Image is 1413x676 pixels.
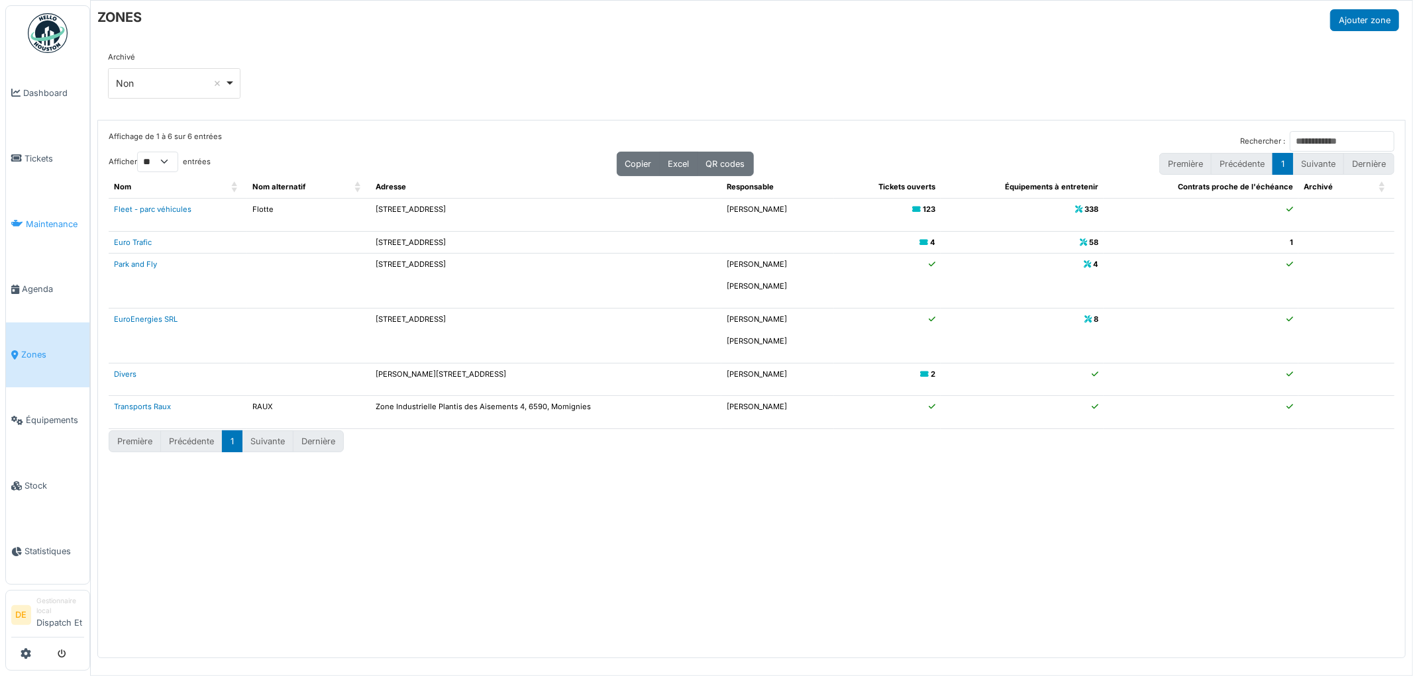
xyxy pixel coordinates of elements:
[727,401,829,412] p: [PERSON_NAME]
[1240,136,1285,147] label: Rechercher :
[26,218,84,230] span: Maintenance
[1084,205,1098,214] b: 338
[1330,9,1399,31] button: Ajouter zone
[22,283,84,295] span: Agenda
[109,152,211,172] label: Afficher entrées
[727,314,829,325] p: [PERSON_NAME]
[97,9,142,25] h6: ZONES
[370,254,721,309] td: [STREET_ADDRESS]
[108,52,135,63] label: Archivé
[370,231,721,254] td: [STREET_ADDRESS]
[668,159,690,169] span: Excel
[660,152,698,176] button: Excel
[1290,238,1293,247] b: 1
[247,396,370,429] td: RAUX
[727,259,829,270] p: [PERSON_NAME]
[6,518,89,584] a: Statistiques
[114,182,131,191] span: Nom
[6,387,89,453] a: Équipements
[25,545,84,557] span: Statistiques
[222,430,242,452] button: 1
[625,159,652,169] span: Copier
[36,596,84,634] li: Dispatch Et
[1379,176,1387,198] span: Archivé: Activate to sort
[1089,238,1098,247] b: 58
[109,430,344,452] nav: pagination
[114,238,152,247] a: Euro Trafic
[727,204,829,215] p: [PERSON_NAME]
[6,60,89,126] a: Dashboard
[6,453,89,518] a: Stock
[930,238,935,247] b: 4
[6,322,89,388] a: Zones
[370,363,721,396] td: [PERSON_NAME][STREET_ADDRESS]
[114,369,136,379] a: Divers
[376,182,406,191] span: Adresse
[1005,182,1098,191] span: Équipements à entretenir
[6,126,89,191] a: Tickets
[114,402,171,411] a: Transports Raux
[231,176,239,198] span: Nom: Activate to sort
[137,152,178,172] select: Afficherentrées
[727,336,829,347] p: [PERSON_NAME]
[370,198,721,231] td: [STREET_ADDRESS]
[109,131,222,152] div: Affichage de 1 à 6 sur 6 entrées
[21,348,84,361] span: Zones
[11,596,84,638] a: DE Gestionnaire localDispatch Et
[354,176,362,198] span: Nom alternatif: Activate to sort
[706,159,745,169] span: QR codes
[617,152,660,176] button: Copier
[117,76,225,90] div: Non
[727,369,829,380] p: [PERSON_NAME]
[931,369,935,379] b: 2
[1178,182,1293,191] span: Contrats proche de l'échéance
[1273,153,1293,175] button: 1
[247,198,370,231] td: Flotte
[370,396,721,429] td: Zone Industrielle Plantis des Aisements 4, 6590, Momignies
[36,596,84,616] div: Gestionnaire local
[28,13,68,53] img: Badge_color-CXgf-gQk.svg
[923,205,935,214] b: 123
[25,152,84,165] span: Tickets
[11,605,31,625] li: DE
[698,152,754,176] button: QR codes
[6,257,89,322] a: Agenda
[727,182,774,191] span: Responsable
[6,191,89,257] a: Maintenance
[252,182,305,191] span: Nom alternatif
[114,205,191,214] a: Fleet - parc véhicules
[370,308,721,363] td: [STREET_ADDRESS]
[1159,153,1394,175] nav: pagination
[727,281,829,292] p: [PERSON_NAME]
[114,314,178,324] a: EuroEnergies SRL
[23,87,84,99] span: Dashboard
[1304,182,1333,191] span: Archivé
[26,414,84,426] span: Équipements
[1093,260,1098,269] b: 4
[114,260,157,269] a: Park and Fly
[878,182,935,191] span: Tickets ouverts
[25,479,84,492] span: Stock
[211,77,224,90] button: Remove item: 'false'
[1094,314,1098,324] b: 8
